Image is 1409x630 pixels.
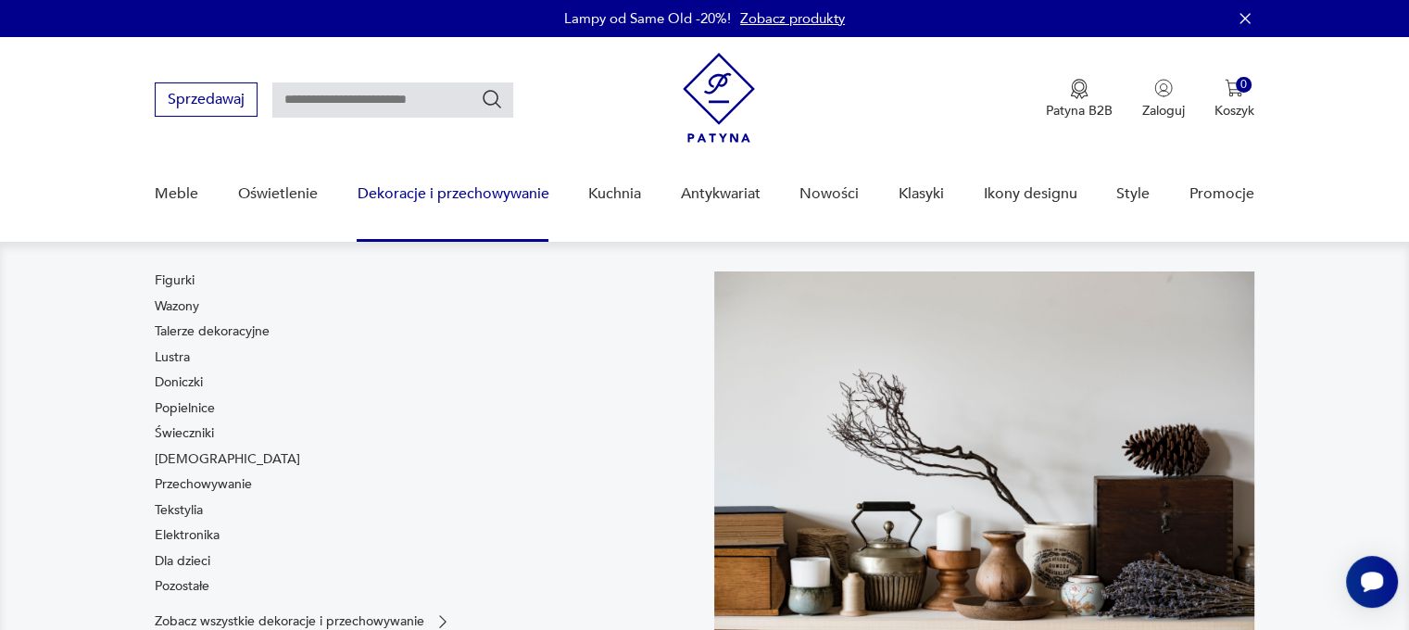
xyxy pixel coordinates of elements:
a: Nowości [799,158,859,230]
a: Popielnice [155,399,215,418]
a: Doniczki [155,373,203,392]
a: Lustra [155,348,190,367]
a: Wazony [155,297,199,316]
a: Figurki [155,271,195,290]
button: Szukaj [481,88,503,110]
a: Dekoracje i przechowywanie [357,158,548,230]
a: Elektronika [155,526,220,545]
p: Patyna B2B [1046,102,1113,120]
a: Dla dzieci [155,552,210,571]
a: Oświetlenie [238,158,318,230]
a: Meble [155,158,198,230]
p: Lampy od Same Old -20%! [564,9,731,28]
iframe: Smartsupp widget button [1346,556,1398,608]
p: Zaloguj [1142,102,1185,120]
a: Ikony designu [983,158,1076,230]
a: Kuchnia [588,158,641,230]
button: Zaloguj [1142,79,1185,120]
a: Tekstylia [155,501,203,520]
a: Sprzedawaj [155,94,258,107]
a: Zobacz produkty [740,9,845,28]
button: Patyna B2B [1046,79,1113,120]
img: Ikona koszyka [1225,79,1243,97]
img: Ikonka użytkownika [1154,79,1173,97]
img: Patyna - sklep z meblami i dekoracjami vintage [683,53,755,143]
a: Przechowywanie [155,475,252,494]
a: Świeczniki [155,424,214,443]
a: Style [1116,158,1150,230]
a: Antykwariat [681,158,761,230]
a: Pozostałe [155,577,209,596]
p: Zobacz wszystkie dekoracje i przechowywanie [155,615,424,627]
a: Talerze dekoracyjne [155,322,270,341]
a: Klasyki [899,158,944,230]
button: Sprzedawaj [155,82,258,117]
img: Ikona medalu [1070,79,1088,99]
p: Koszyk [1214,102,1254,120]
div: 0 [1236,77,1252,93]
a: Promocje [1189,158,1254,230]
button: 0Koszyk [1214,79,1254,120]
a: [DEMOGRAPHIC_DATA] [155,450,300,469]
a: Ikona medaluPatyna B2B [1046,79,1113,120]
